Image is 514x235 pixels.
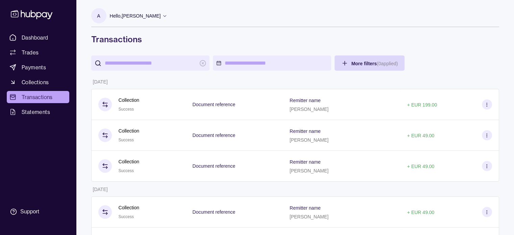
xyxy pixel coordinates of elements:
[290,137,328,143] p: [PERSON_NAME]
[192,163,235,169] p: Document reference
[119,158,139,165] p: Collection
[192,102,235,107] p: Document reference
[192,209,235,215] p: Document reference
[407,164,435,169] p: + EUR 49.00
[7,91,69,103] a: Transactions
[407,133,435,138] p: + EUR 49.00
[290,205,321,211] p: Remitter name
[22,108,50,116] span: Statements
[290,168,328,173] p: [PERSON_NAME]
[119,138,134,142] span: Success
[119,204,139,211] p: Collection
[105,55,196,71] input: search
[335,55,405,71] button: More filters(0applied)
[7,31,69,44] a: Dashboard
[97,12,100,20] p: A
[290,214,328,219] p: [PERSON_NAME]
[22,48,39,56] span: Trades
[119,168,134,173] span: Success
[7,61,69,73] a: Payments
[119,214,134,219] span: Success
[91,34,499,45] h1: Transactions
[119,96,139,104] p: Collection
[377,61,398,66] p: ( 0 applied)
[290,128,321,134] p: Remitter name
[407,210,435,215] p: + EUR 49.00
[407,102,437,108] p: + EUR 199.00
[290,159,321,165] p: Remitter name
[7,46,69,58] a: Trades
[351,61,398,66] span: More filters
[119,127,139,135] p: Collection
[93,187,108,192] p: [DATE]
[22,93,53,101] span: Transactions
[192,133,235,138] p: Document reference
[119,107,134,112] span: Success
[93,79,108,85] p: [DATE]
[20,208,39,215] div: Support
[290,98,321,103] p: Remitter name
[22,78,49,86] span: Collections
[22,63,46,71] span: Payments
[22,33,48,42] span: Dashboard
[110,12,161,20] p: Hello, [PERSON_NAME]
[7,106,69,118] a: Statements
[7,76,69,88] a: Collections
[7,205,69,219] a: Support
[290,107,328,112] p: [PERSON_NAME]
